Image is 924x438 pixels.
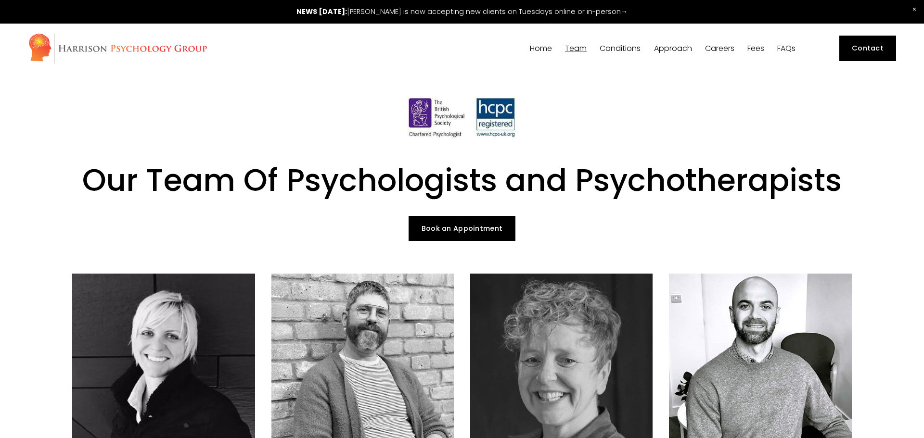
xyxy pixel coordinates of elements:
[600,45,641,52] span: Conditions
[565,45,587,52] span: Team
[777,44,796,53] a: FAQs
[654,44,692,53] a: folder dropdown
[654,45,692,52] span: Approach
[839,36,897,61] a: Contact
[705,44,734,53] a: Careers
[28,33,207,64] img: Harrison Psychology Group
[565,44,587,53] a: folder dropdown
[600,44,641,53] a: folder dropdown
[402,92,522,141] img: HCPC Registered Psychologists London
[530,44,552,53] a: Home
[747,44,764,53] a: Fees
[409,216,515,241] a: Book an Appointment
[72,162,852,200] h1: Our Team Of Psychologists and Psychotherapists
